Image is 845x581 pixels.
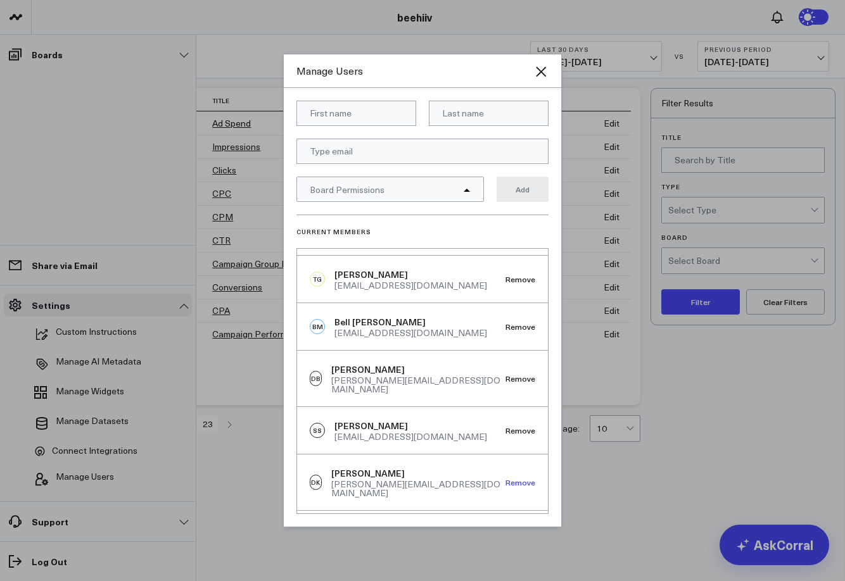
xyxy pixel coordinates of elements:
[310,371,322,386] div: DB
[505,275,535,284] button: Remove
[310,423,325,438] div: SS
[310,475,322,490] div: DK
[334,420,487,432] div: [PERSON_NAME]
[533,64,549,79] button: Close
[505,478,535,487] button: Remove
[334,268,487,281] div: [PERSON_NAME]
[296,139,549,164] input: Type email
[505,426,535,435] button: Remove
[296,228,549,235] h3: Current Members
[310,184,384,196] span: Board Permissions
[497,177,549,202] button: Add
[331,363,505,376] div: [PERSON_NAME]
[334,281,487,290] div: [EMAIL_ADDRESS][DOMAIN_NAME]
[505,322,535,331] button: Remove
[296,64,533,78] div: Manage Users
[334,432,487,441] div: [EMAIL_ADDRESS][DOMAIN_NAME]
[505,374,535,383] button: Remove
[334,316,487,328] div: Bell [PERSON_NAME]
[310,272,325,287] div: TG
[296,101,416,126] input: First name
[331,480,505,497] div: [PERSON_NAME][EMAIL_ADDRESS][DOMAIN_NAME]
[331,376,505,394] div: [PERSON_NAME][EMAIL_ADDRESS][DOMAIN_NAME]
[310,319,325,334] div: BM
[334,328,487,337] div: [EMAIL_ADDRESS][DOMAIN_NAME]
[429,101,549,126] input: Last name
[331,467,505,480] div: [PERSON_NAME]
